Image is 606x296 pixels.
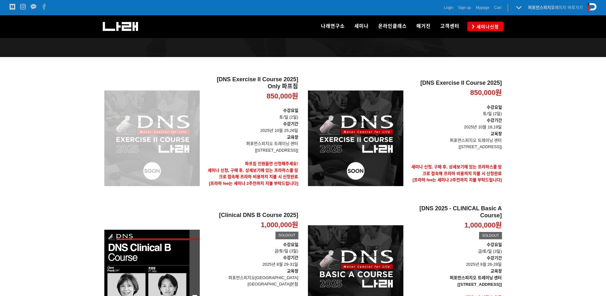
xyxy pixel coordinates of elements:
[205,275,298,288] p: 퍼포먼스피지오[GEOGRAPHIC_DATA] [GEOGRAPHIC_DATA]본점
[283,242,298,247] strong: 수강요일
[487,118,502,123] strong: 수강기간
[479,232,502,240] div: SOLDOUT
[350,15,373,38] a: 세미나
[528,5,555,10] strong: 퍼포먼스피지오
[267,92,298,101] p: 850,000원
[440,23,459,29] span: 고객센터
[444,4,453,11] a: Login
[275,232,298,239] div: SOLDOUT
[205,248,298,255] p: 금/토/일 (3일)
[408,205,502,219] h2: [DNS 2025 - CLINICAL Basic A Course]
[467,22,504,31] a: 세미나신청
[283,108,298,113] strong: 수강요일
[321,23,345,29] span: 나래연구소
[209,181,298,186] span: [프라하 fee는 세미나 2주전까지 지불 부탁드립니다]
[373,15,412,38] a: 온라인클래스
[408,80,502,197] a: [DNS Exercise II Course 2025] 850,000원 수강요일토/일 (2일)수강기간 2025년 10월 18,19일교육장퍼포먼스피지오 트레이닝 센터[[STREE...
[316,15,350,38] a: 나래연구소
[245,161,298,166] strong: 파프짐 인원들만 신청해주세요!
[287,135,298,140] strong: 교육장
[378,23,407,29] span: 온라인클래스
[205,121,298,134] p: 2025년 10월 25,26일
[283,255,298,260] strong: 수강기간
[457,282,502,287] strong: [[STREET_ADDRESS]]
[416,23,431,29] span: 매거진
[205,76,298,200] a: [DNS Exercise II Course 2025] Only 파프짐 850,000원 수강요일토/일 (2일)수강기간 2025년 10월 25,26일교육장퍼포먼스피지오 트레이닝 ...
[408,117,502,131] p: 2025년 10월 18,19일
[287,269,298,273] strong: 교육장
[205,212,298,219] h2: [Clinical DNS B Course 2025]
[487,105,502,110] strong: 수강요일
[261,220,298,230] p: 1,000,000원
[283,121,298,126] strong: 수강기간
[408,104,502,118] p: 토/일 (2일)
[411,164,502,176] strong: 세미나 신청, 구매 후, 상세보기에 있는 프라하스쿨 링크로 접속해 프라하 비용까지 지불 시 신청완료
[487,242,502,247] strong: 수강요일
[208,168,298,179] strong: 세미나 신청, 구매 후, 상세보기에 있는 프라하스쿨 링크로 접속해 프라하 비용까지 지불 시 신청완료
[476,4,490,11] a: Mypage
[475,24,499,30] span: 세미나신청
[354,23,369,29] span: 세미나
[408,144,502,150] p: [[STREET_ADDRESS]]
[205,147,298,154] p: [[STREET_ADDRESS]]
[408,80,502,87] h2: [DNS Exercise II Course 2025]
[450,275,502,280] strong: 퍼포먼스피지오 트레이닝 센터
[470,88,502,97] p: 850,000원
[491,131,502,136] strong: 교육장
[205,107,298,121] p: 토/일 (2일)
[464,221,502,230] p: 1,000,000원
[491,269,502,273] strong: 교육장
[408,255,502,268] p: 2025년 9월 26-28일
[408,242,502,255] p: 금/토/일 (3일)
[435,15,464,38] a: 고객센터
[413,177,502,182] span: [프라하 fee는 세미나 2주전까지 지불 부탁드립니다]
[408,137,502,144] p: 퍼포먼스피지오 트레이닝 센터
[205,141,298,147] p: 퍼포먼스피지오 트레이닝 센터
[205,255,298,268] p: 2025년 8월 29-31일
[412,15,435,38] a: 매거진
[487,256,502,260] strong: 수강기간
[458,4,471,11] a: Sign up
[528,5,583,10] a: 퍼포먼스피지오페이지 바로가기
[494,4,501,11] a: Cart
[205,76,298,90] h2: [DNS Exercise II Course 2025] Only 파프짐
